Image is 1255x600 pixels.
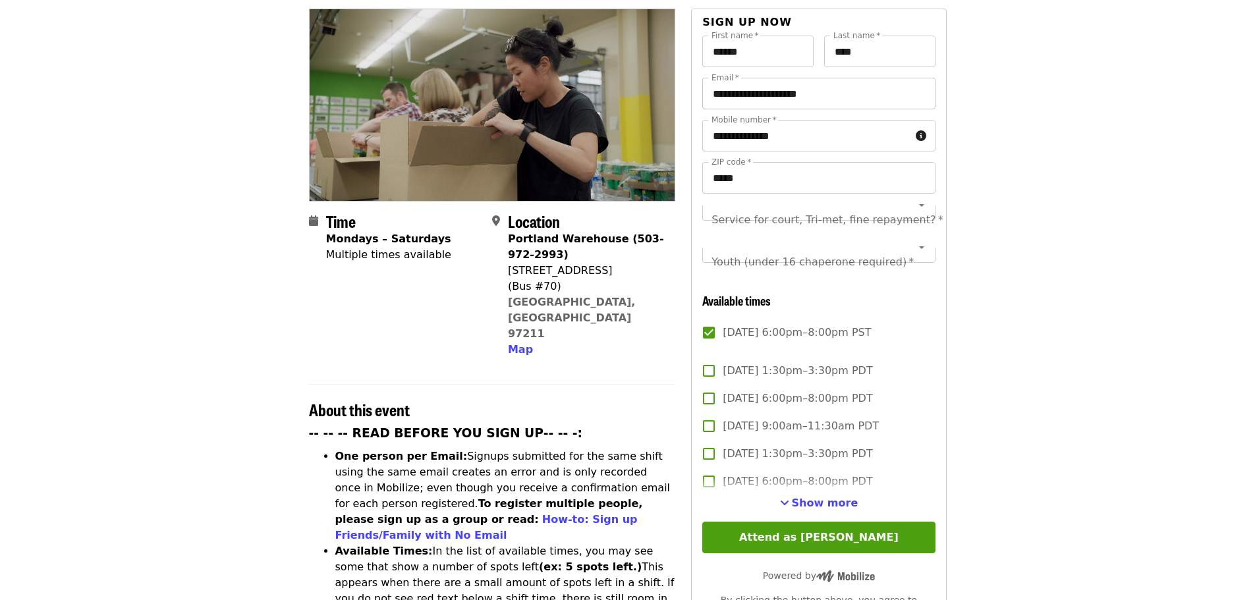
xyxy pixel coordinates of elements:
[723,363,872,379] span: [DATE] 1:30pm–3:30pm PDT
[702,36,814,67] input: First name
[335,513,638,541] a: How-to: Sign up Friends/Family with No Email
[723,391,872,406] span: [DATE] 6:00pm–8:00pm PDT
[492,215,500,227] i: map-marker-alt icon
[508,343,533,356] span: Map
[309,426,583,440] strong: -- -- -- READ BEFORE YOU SIGN UP-- -- -:
[508,342,533,358] button: Map
[309,398,410,421] span: About this event
[792,497,858,509] span: Show more
[912,238,931,256] button: Open
[816,570,875,582] img: Powered by Mobilize
[912,196,931,214] button: Open
[723,325,871,341] span: [DATE] 6:00pm–8:00pm PST
[335,450,468,462] strong: One person per Email:
[508,232,664,261] strong: Portland Warehouse (503-972-2993)
[539,560,642,573] strong: (ex: 5 spots left.)
[508,296,636,340] a: [GEOGRAPHIC_DATA], [GEOGRAPHIC_DATA] 97211
[335,545,433,557] strong: Available Times:
[702,292,771,309] span: Available times
[702,16,792,28] span: Sign up now
[711,74,739,82] label: Email
[508,209,560,232] span: Location
[702,522,935,553] button: Attend as [PERSON_NAME]
[335,449,676,543] li: Signups submitted for the same shift using the same email creates an error and is only recorded o...
[702,162,935,194] input: ZIP code
[916,130,926,142] i: circle-info icon
[326,232,451,245] strong: Mondays – Saturdays
[711,116,776,124] label: Mobile number
[335,497,643,526] strong: To register multiple people, please sign up as a group or read:
[310,9,675,200] img: Oct/Nov/Dec - Portland: Repack/Sort (age 8+) organized by Oregon Food Bank
[702,120,910,151] input: Mobile number
[723,418,879,434] span: [DATE] 9:00am–11:30am PDT
[711,32,759,40] label: First name
[711,158,751,166] label: ZIP code
[508,279,665,294] div: (Bus #70)
[508,263,665,279] div: [STREET_ADDRESS]
[702,78,935,109] input: Email
[326,209,356,232] span: Time
[833,32,880,40] label: Last name
[780,495,858,511] button: See more timeslots
[723,474,872,489] span: [DATE] 6:00pm–8:00pm PDT
[309,215,318,227] i: calendar icon
[326,247,451,263] div: Multiple times available
[824,36,935,67] input: Last name
[763,570,875,581] span: Powered by
[723,446,872,462] span: [DATE] 1:30pm–3:30pm PDT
